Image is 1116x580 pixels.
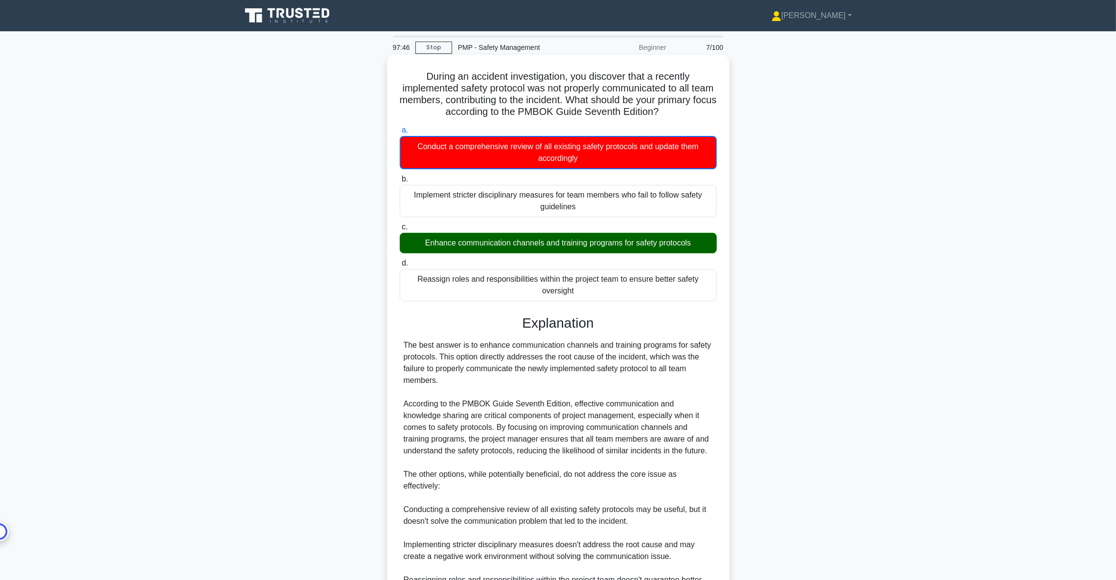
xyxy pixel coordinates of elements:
[400,233,717,253] div: Enhance communication channels and training programs for safety protocols
[402,126,408,134] span: a.
[406,315,711,332] h3: Explanation
[748,6,875,25] a: [PERSON_NAME]
[452,38,587,57] div: PMP - Safety Management
[400,136,717,169] div: Conduct a comprehensive review of all existing safety protocols and update them accordingly
[400,269,717,301] div: Reassign roles and responsibilities within the project team to ensure better safety oversight
[400,185,717,217] div: Implement stricter disciplinary measures for team members who fail to follow safety guidelines
[402,223,408,231] span: c.
[387,38,415,57] div: 97:46
[587,38,672,57] div: Beginner
[402,175,408,183] span: b.
[402,259,408,267] span: d.
[415,42,452,54] a: Stop
[672,38,729,57] div: 7/100
[399,70,718,118] h5: During an accident investigation, you discover that a recently implemented safety protocol was no...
